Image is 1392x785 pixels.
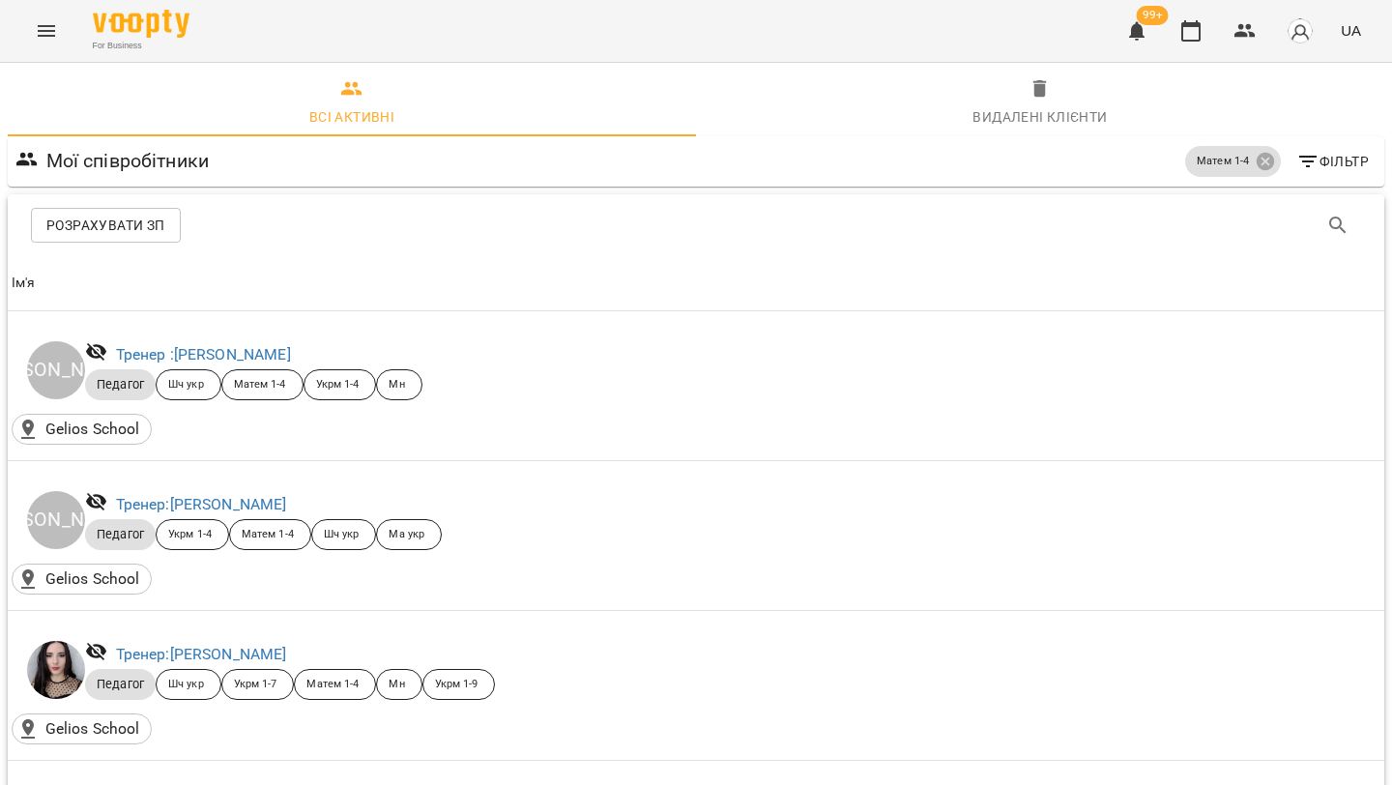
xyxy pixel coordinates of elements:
button: Фільтр [1289,144,1377,179]
button: UA [1333,13,1369,48]
p: Gelios School [45,717,140,741]
p: Мн [389,377,404,393]
img: Габорак Галина [27,641,85,699]
div: Укрм 1-4 [156,519,229,550]
p: Матем 1-4 [306,677,359,693]
span: Ім'я [12,272,1380,295]
div: [PERSON_NAME] [27,341,85,399]
p: Укрм 1-4 [316,377,360,393]
p: Матем 1-4 [234,377,286,393]
div: Gelios School() [12,713,152,744]
div: Матем 1-4 [221,369,304,400]
span: Педагог [85,526,156,543]
span: Педагог [85,676,156,693]
div: Укрм 1-4 [304,369,377,400]
p: Шч укр [324,527,360,543]
span: UA [1341,20,1361,41]
p: Шч укр [168,377,204,393]
p: Ма укр [389,527,424,543]
div: [PERSON_NAME] [27,491,85,549]
div: Ма укр [376,519,442,550]
div: Table Toolbar [8,194,1384,256]
a: Тренер :[PERSON_NAME] [116,345,291,363]
p: Gelios School [45,418,140,441]
div: Укрм 1-9 [422,669,496,700]
p: Матем 1-4 [242,527,294,543]
span: For Business [93,40,189,52]
div: Матем 1-4 [1185,146,1281,177]
div: Мн [376,669,421,700]
div: Ім'я [12,272,36,295]
a: Тренер:[PERSON_NAME] [116,645,287,663]
div: Шч укр [156,369,221,400]
div: Шч укр [311,519,377,550]
div: Sort [12,272,36,295]
p: Gelios School [45,567,140,591]
a: Тренер:[PERSON_NAME] [116,495,287,513]
p: Мн [389,677,404,693]
div: Всі активні [309,105,394,129]
div: Укрм 1-7 [221,669,295,700]
span: Фільтр [1296,150,1369,173]
span: Розрахувати ЗП [46,214,165,237]
div: Мн [376,369,421,400]
div: Матем 1-4 [229,519,311,550]
p: Укрм 1-7 [234,677,277,693]
p: Матем 1-4 [1197,154,1249,170]
div: Шч укр [156,669,221,700]
img: Voopty Logo [93,10,189,38]
span: Педагог [85,376,156,393]
button: Розрахувати ЗП [31,208,181,243]
div: Видалені клієнти [972,105,1107,129]
h6: Мої співробітники [46,146,210,176]
p: Укрм 1-9 [435,677,478,693]
button: Search [1315,202,1361,248]
p: Шч укр [168,677,204,693]
div: Gelios School() [12,414,152,445]
span: 99+ [1137,6,1169,25]
button: Menu [23,8,70,54]
div: Gelios School() [12,564,152,595]
p: Укрм 1-4 [168,527,212,543]
img: avatar_s.png [1287,17,1314,44]
div: Матем 1-4 [294,669,376,700]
